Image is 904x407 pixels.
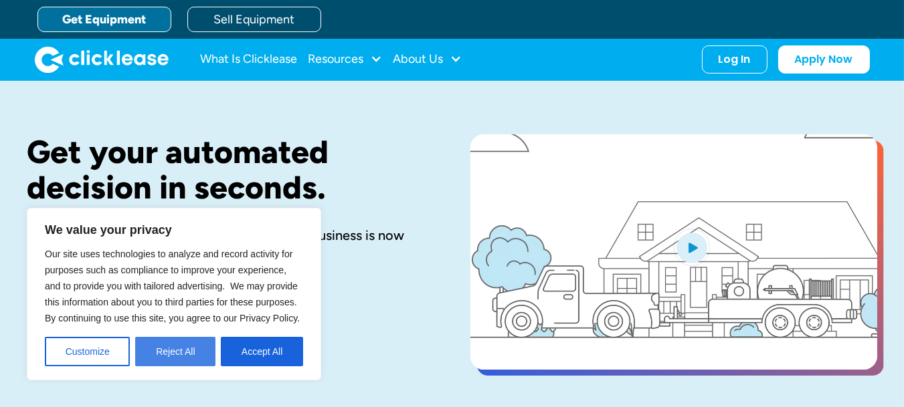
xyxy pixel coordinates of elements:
h1: Get your automated decision in seconds. [27,134,428,205]
a: Sell Equipment [187,7,321,32]
a: home [35,46,169,73]
span: Our site uses technologies to analyze and record activity for purposes such as compliance to impr... [45,249,300,323]
button: Customize [45,337,130,366]
a: What Is Clicklease [201,46,298,73]
img: Blue play button logo on a light blue circular background [674,229,710,266]
a: Apply Now [778,45,870,74]
div: Log In [719,53,751,66]
button: Reject All [135,337,215,366]
div: About Us [393,46,462,73]
a: Get Equipment [37,7,171,32]
a: open lightbox [470,134,877,370]
button: Accept All [221,337,303,366]
div: We value your privacy [27,208,321,380]
img: Clicklease logo [35,46,169,73]
div: Resources [308,46,383,73]
p: We value your privacy [45,222,303,238]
